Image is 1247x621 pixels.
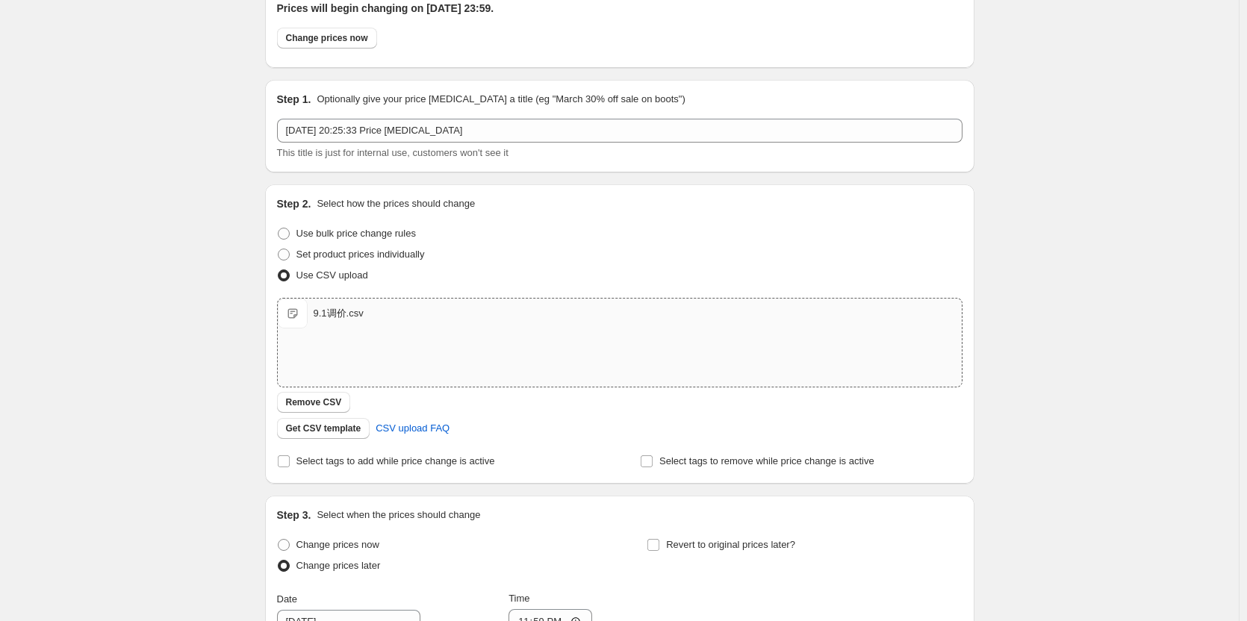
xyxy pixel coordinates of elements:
h2: Step 3. [277,508,311,522]
span: Revert to original prices later? [666,539,795,550]
span: Select tags to remove while price change is active [659,455,874,466]
p: Optionally give your price [MEDICAL_DATA] a title (eg "March 30% off sale on boots") [317,92,685,107]
span: Change prices later [296,560,381,571]
button: Change prices now [277,28,377,49]
button: Get CSV template [277,418,370,439]
span: Get CSV template [286,422,361,434]
h2: Step 2. [277,196,311,211]
span: Change prices now [296,539,379,550]
span: This title is just for internal use, customers won't see it [277,147,509,158]
p: Select how the prices should change [317,196,475,211]
span: CSV upload FAQ [376,421,450,436]
button: Remove CSV [277,392,351,413]
input: 30% off holiday sale [277,119,963,143]
span: Remove CSV [286,396,342,408]
h2: Prices will begin changing on [DATE] 23:59. [277,1,963,16]
a: CSV upload FAQ [367,416,458,440]
p: Select when the prices should change [317,508,480,522]
span: Use CSV upload [296,269,368,281]
span: Select tags to add while price change is active [296,455,495,466]
span: Use bulk price change rules [296,228,416,239]
span: Time [509,593,529,604]
span: Date [277,593,297,605]
h2: Step 1. [277,92,311,107]
div: 9.1调价.csv [314,306,364,321]
span: Change prices now [286,32,368,44]
span: Set product prices individually [296,249,425,260]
